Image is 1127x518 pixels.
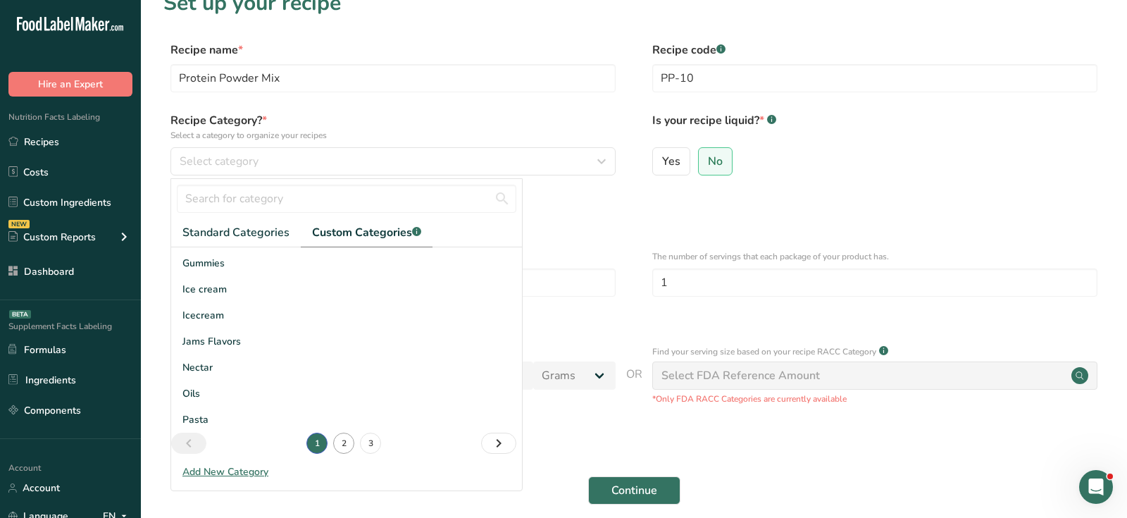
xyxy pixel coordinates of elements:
[182,412,208,427] span: Pasta
[652,250,1097,263] p: The number of servings that each package of your product has.
[626,366,642,405] span: OR
[182,308,224,323] span: Icecream
[662,154,680,168] span: Yes
[652,345,876,358] p: Find your serving size based on your recipe RACC Category
[652,393,1097,405] p: *Only FDA RACC Categories are currently available
[180,153,259,170] span: Select category
[1079,470,1113,504] iframe: Intercom live chat
[182,386,200,401] span: Oils
[182,256,225,271] span: Gummies
[170,42,616,58] label: Recipe name
[182,224,289,241] span: Standard Categories
[170,147,616,175] button: Select category
[652,64,1097,92] input: Type your recipe code here
[170,64,616,92] input: Type your recipe name here
[661,367,820,384] div: Select FDA Reference Amount
[170,129,616,142] p: Select a category to organize your recipes
[170,112,616,142] label: Recipe Category?
[312,224,421,241] span: Custom Categories
[8,230,96,245] div: Custom Reports
[8,220,30,228] div: NEW
[182,334,241,349] span: Jams Flavors
[611,482,657,499] span: Continue
[182,282,227,297] span: Ice cream
[652,112,1097,142] label: Is your recipe liquid?
[177,185,516,213] input: Search for category
[8,72,132,97] button: Hire an Expert
[171,433,206,454] a: Previous page
[9,310,31,319] div: BETA
[481,433,516,454] a: Next page
[652,42,1097,58] label: Recipe code
[360,433,381,454] a: Page 3.
[588,476,680,505] button: Continue
[708,154,723,168] span: No
[182,360,213,375] span: Nectar
[333,433,354,454] a: Page 2.
[171,464,522,479] div: Add New Category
